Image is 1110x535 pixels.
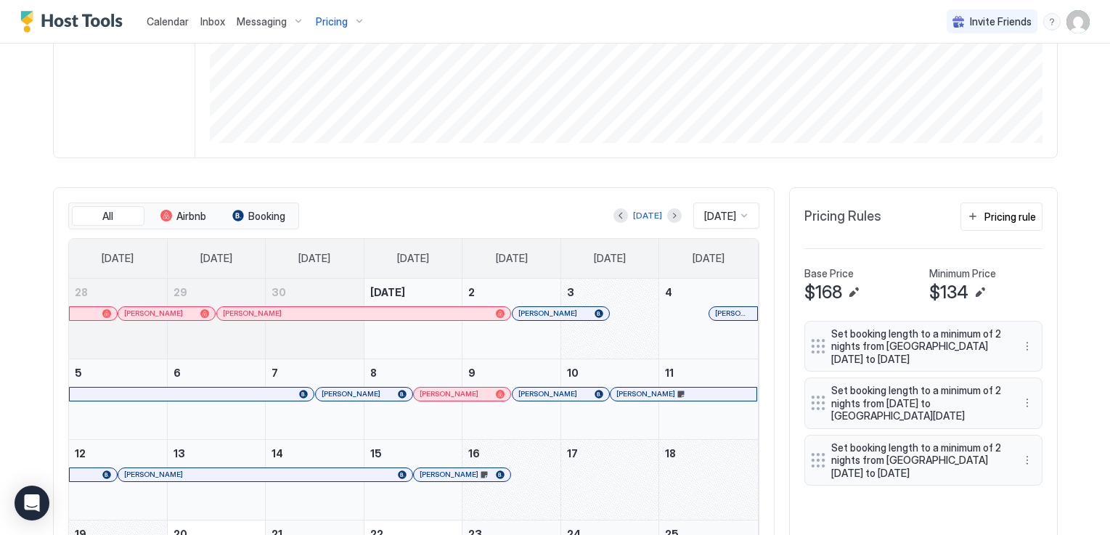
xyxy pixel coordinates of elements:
[272,367,278,379] span: 7
[147,15,189,28] span: Calendar
[223,309,282,318] span: [PERSON_NAME]
[468,447,480,460] span: 16
[266,440,364,467] a: October 14, 2025
[69,359,168,439] td: October 5, 2025
[804,321,1042,372] div: Set booking length to a minimum of 2 nights from [GEOGRAPHIC_DATA][DATE] to [DATE] menu
[804,377,1042,429] div: Set booking length to a minimum of 2 nights from [DATE] to [GEOGRAPHIC_DATA][DATE] menu
[929,267,996,280] span: Minimum Price
[200,14,225,29] a: Inbox
[69,279,168,359] td: September 28, 2025
[804,208,881,225] span: Pricing Rules
[383,239,444,278] a: Wednesday
[616,389,675,399] span: [PERSON_NAME]
[168,279,266,306] a: September 29, 2025
[168,359,266,386] a: October 6, 2025
[200,252,232,265] span: [DATE]
[960,203,1042,231] button: Pricing rule
[667,208,682,223] button: Next month
[364,359,462,386] a: October 8, 2025
[804,435,1042,486] div: Set booking length to a minimum of 2 nights from [GEOGRAPHIC_DATA][DATE] to [DATE] menu
[631,207,664,224] button: [DATE]
[102,252,134,265] span: [DATE]
[704,210,736,223] span: [DATE]
[69,440,167,467] a: October 12, 2025
[174,447,185,460] span: 13
[659,359,757,386] a: October 11, 2025
[147,14,189,29] a: Calendar
[831,441,1004,480] span: Set booking length to a minimum of 2 nights from [GEOGRAPHIC_DATA][DATE] to [DATE]
[364,440,462,467] a: October 15, 2025
[560,439,659,520] td: October 17, 2025
[20,11,129,33] a: Host Tools Logo
[693,252,725,265] span: [DATE]
[1019,394,1036,412] div: menu
[462,440,560,467] a: October 16, 2025
[481,239,542,278] a: Thursday
[75,447,86,460] span: 12
[272,286,286,298] span: 30
[462,279,561,359] td: October 2, 2025
[518,309,577,318] span: [PERSON_NAME]
[167,359,266,439] td: October 6, 2025
[102,210,113,223] span: All
[75,286,88,298] span: 28
[397,252,429,265] span: [DATE]
[561,440,659,467] a: October 17, 2025
[831,327,1004,366] span: Set booking length to a minimum of 2 nights from [GEOGRAPHIC_DATA][DATE] to [DATE]
[468,286,475,298] span: 2
[659,439,758,520] td: October 18, 2025
[266,279,364,359] td: September 30, 2025
[174,367,181,379] span: 6
[174,286,187,298] span: 29
[364,359,462,439] td: October 8, 2025
[284,239,345,278] a: Tuesday
[72,206,144,226] button: All
[420,389,505,399] div: [PERSON_NAME]
[420,389,478,399] span: [PERSON_NAME]
[124,470,406,479] div: [PERSON_NAME]
[678,239,739,278] a: Saturday
[462,359,561,439] td: October 9, 2025
[665,447,676,460] span: 18
[594,252,626,265] span: [DATE]
[1019,338,1036,355] div: menu
[68,203,299,230] div: tab-group
[560,359,659,439] td: October 10, 2025
[298,252,330,265] span: [DATE]
[223,309,505,318] div: [PERSON_NAME]
[124,309,183,318] span: [PERSON_NAME]
[1019,452,1036,469] div: menu
[468,367,476,379] span: 9
[659,279,757,306] a: October 4, 2025
[124,309,209,318] div: [PERSON_NAME]
[971,284,989,301] button: Edit
[561,359,659,386] a: October 10, 2025
[1019,452,1036,469] button: More options
[1019,338,1036,355] button: More options
[462,279,560,306] a: October 2, 2025
[272,447,283,460] span: 14
[579,239,640,278] a: Friday
[613,208,628,223] button: Previous month
[804,267,854,280] span: Base Price
[496,252,528,265] span: [DATE]
[633,209,662,222] div: [DATE]
[147,206,220,226] button: Airbnb
[665,286,672,298] span: 4
[1019,394,1036,412] button: More options
[223,206,295,226] button: Booking
[237,15,287,28] span: Messaging
[715,309,751,318] span: [PERSON_NAME] [PERSON_NAME]
[316,15,348,28] span: Pricing
[845,284,862,301] button: Edit
[370,447,382,460] span: 15
[462,359,560,386] a: October 9, 2025
[322,389,380,399] span: [PERSON_NAME]
[266,359,364,386] a: October 7, 2025
[69,439,168,520] td: October 12, 2025
[561,279,659,306] a: October 3, 2025
[200,15,225,28] span: Inbox
[518,309,603,318] div: [PERSON_NAME]
[364,279,462,306] a: October 1, 2025
[420,470,505,479] div: [PERSON_NAME]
